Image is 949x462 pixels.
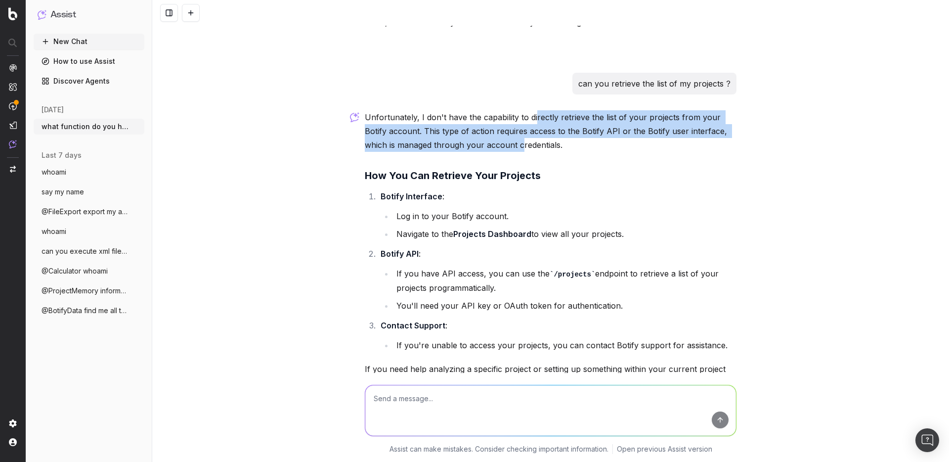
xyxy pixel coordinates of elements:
button: @ProjectMemory information about project [34,283,144,299]
img: Intelligence [9,83,17,91]
span: last 7 days [42,150,82,160]
button: can you execute xml files ? [34,243,144,259]
span: can you execute xml files ? [42,246,129,256]
strong: Contact Support [381,321,445,330]
strong: Botify API [381,249,419,259]
strong: Botify Interface [381,191,442,201]
li: : [378,319,736,352]
img: Assist [9,140,17,148]
p: If you need help analyzing a specific project or setting up something within your current project... [365,362,736,390]
li: You'll need your API key or OAuth token for authentication. [393,299,736,313]
p: Assist can make mistakes. Consider checking important information. [389,444,608,454]
button: Assist [38,8,140,22]
li: If you're unable to access your projects, you can contact Botify support for assistance. [393,338,736,352]
img: Switch project [10,166,16,173]
strong: Projects Dashboard [453,229,531,239]
span: @FileExport export my account informatio [42,207,129,217]
p: can you retrieve the list of my projects ? [578,77,731,91]
span: what function do you have access to ? [42,122,129,132]
img: Setting [9,419,17,427]
img: Botify logo [8,7,17,20]
p: Unfortunately, I don't have the capability to directly retrieve the list of your projects from yo... [365,110,736,152]
span: @Calculator whoami [42,266,108,276]
button: @BotifyData find me all the analyses don [34,303,144,319]
a: How to use Assist [34,53,144,69]
li: : [378,189,736,241]
button: whoami [34,224,144,239]
img: Botify assist logo [350,112,359,122]
span: @BotifyData find me all the analyses don [42,306,129,316]
span: [DATE] [42,105,64,115]
button: @Calculator whoami [34,263,144,279]
li: Log in to your Botify account. [393,209,736,223]
li: Navigate to the to view all your projects. [393,227,736,241]
a: Discover Agents [34,73,144,89]
span: say my name [42,187,84,197]
span: whoami [42,167,66,177]
img: My account [9,438,17,446]
button: whoami [34,164,144,180]
img: Analytics [9,64,17,72]
a: Open previous Assist version [617,444,712,454]
span: @ProjectMemory information about project [42,286,129,296]
li: If you have API access, you can use the endpoint to retrieve a list of your projects programmatic... [393,267,736,295]
img: Assist [38,10,46,19]
img: Activation [9,102,17,110]
img: Studio [9,121,17,129]
button: @FileExport export my account informatio [34,204,144,220]
button: what function do you have access to ? [34,119,144,135]
li: : [378,247,736,313]
h1: Assist [50,8,76,22]
span: whoami [42,227,66,236]
div: Open Intercom Messenger [915,428,939,452]
button: New Chat [34,34,144,49]
button: say my name [34,184,144,200]
code: /projects [550,271,595,278]
strong: How You Can Retrieve Your Projects [365,170,541,182]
